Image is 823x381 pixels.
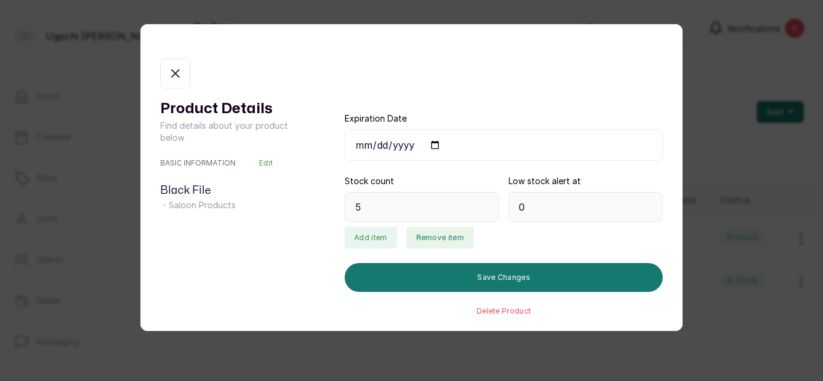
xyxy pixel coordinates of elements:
p: BASIC INFORMATION [160,158,236,168]
button: Add item [345,227,396,249]
p: ・ Saloon Products [160,199,296,211]
input: 0 [345,192,499,222]
input: DD/MM/YY [345,129,663,161]
input: 0 [509,192,663,222]
label: Expiration Date [345,113,407,125]
button: Save Changes [345,263,663,292]
button: Delete Product [477,306,531,316]
button: Edit [259,158,273,168]
label: Stock count [345,175,394,187]
h1: Product Details [160,98,296,120]
button: Remove item [407,227,474,249]
h2: Black File [160,182,296,199]
label: Low stock alert at [509,175,581,187]
p: Find details about your product below [160,120,296,144]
